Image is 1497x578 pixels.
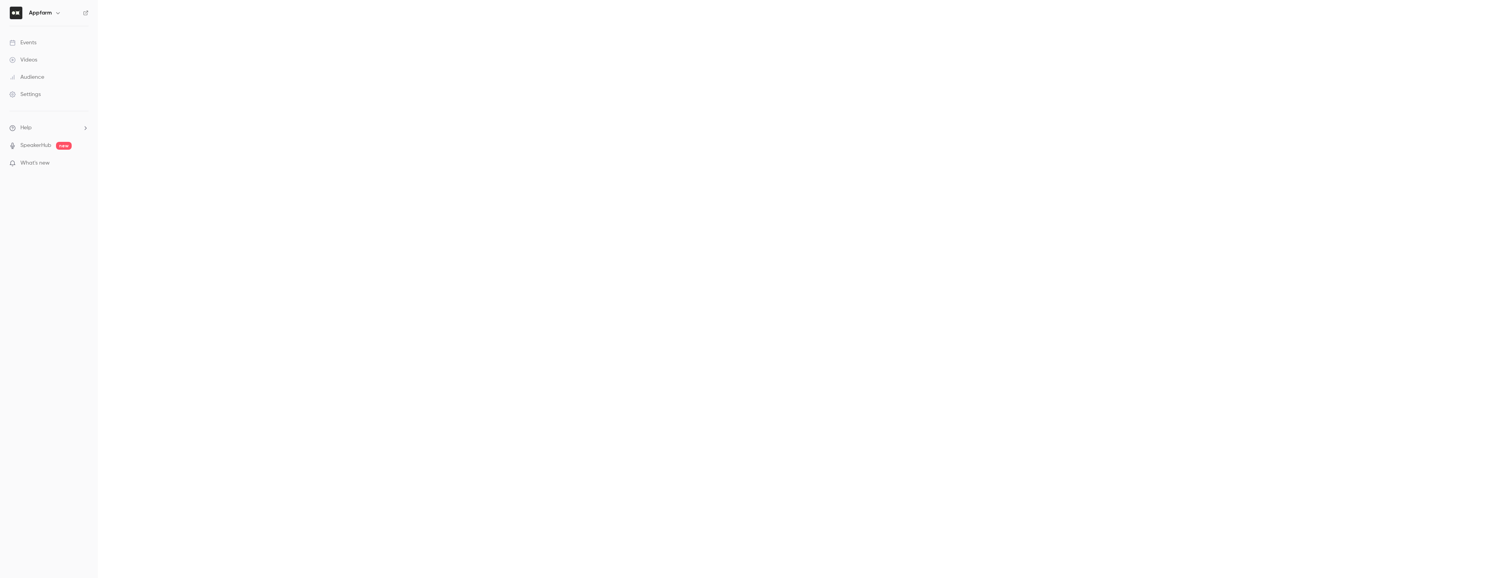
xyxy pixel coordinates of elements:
[56,142,72,150] span: new
[9,91,41,98] div: Settings
[10,7,22,19] img: Appfarm
[20,159,50,167] span: What's new
[29,9,52,17] h6: Appfarm
[9,56,37,64] div: Videos
[9,124,89,132] li: help-dropdown-opener
[9,73,44,81] div: Audience
[9,39,36,47] div: Events
[20,124,32,132] span: Help
[20,141,51,150] a: SpeakerHub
